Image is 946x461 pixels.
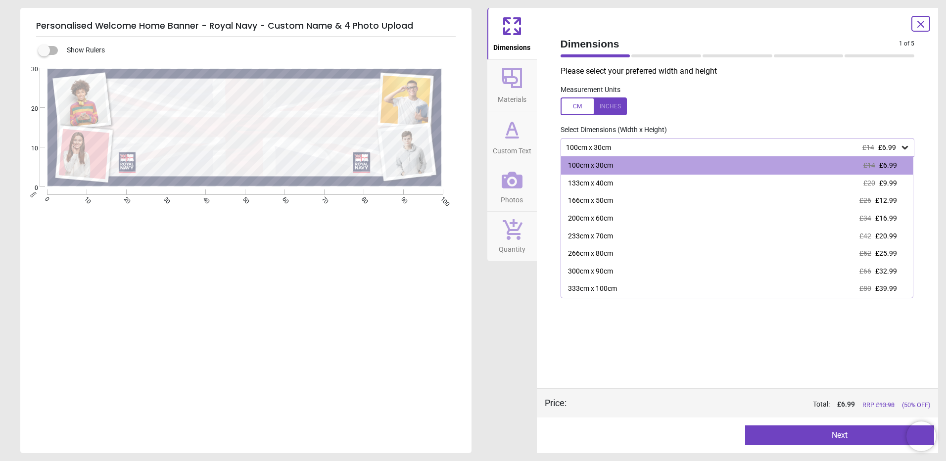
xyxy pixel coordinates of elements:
span: £ 13.98 [876,401,895,409]
span: Photos [501,190,523,205]
span: £14 [862,143,874,151]
div: Show Rulers [44,45,472,56]
span: 1 of 5 [899,40,914,48]
div: 100cm x 30cm [568,161,613,171]
span: 10 [19,144,38,153]
span: £12.99 [875,196,897,204]
button: Quantity [487,212,537,261]
span: £9.99 [879,179,897,187]
span: £66 [859,267,871,275]
div: 200cm x 60cm [568,214,613,224]
span: RRP [862,401,895,410]
label: Measurement Units [561,85,620,95]
div: 100cm x 30cm [565,143,900,152]
span: £26 [859,196,871,204]
div: 233cm x 70cm [568,231,613,241]
span: £25.99 [875,249,897,257]
span: 0 [19,184,38,192]
span: 30 [19,65,38,74]
span: (50% OFF) [902,401,930,410]
span: 6.99 [841,400,855,408]
span: £ [837,400,855,410]
h5: Personalised Welcome Home Banner - Royal Navy - Custom Name & 4 Photo Upload [36,16,456,37]
div: 300cm x 90cm [568,267,613,277]
div: 266cm x 80cm [568,249,613,259]
div: Total: [581,400,931,410]
span: Materials [498,90,526,105]
button: Materials [487,60,537,111]
div: 166cm x 50cm [568,196,613,206]
span: £16.99 [875,214,897,222]
button: Next [745,425,934,445]
span: 20 [19,105,38,113]
span: £52 [859,249,871,257]
span: £14 [863,161,875,169]
span: £32.99 [875,267,897,275]
button: Custom Text [487,111,537,163]
span: £34 [859,214,871,222]
button: Dimensions [487,8,537,59]
p: Please select your preferred width and height [561,66,923,77]
span: £20 [863,179,875,187]
span: Dimensions [493,38,530,53]
span: £20.99 [875,232,897,240]
span: £39.99 [875,284,897,292]
div: 333cm x 100cm [568,284,617,294]
span: Custom Text [493,141,531,156]
div: 133cm x 40cm [568,179,613,188]
span: £42 [859,232,871,240]
button: Photos [487,163,537,212]
iframe: Brevo live chat [906,421,936,451]
span: £6.99 [878,143,896,151]
div: Price : [545,397,567,409]
span: Quantity [499,240,525,255]
span: £6.99 [879,161,897,169]
label: Select Dimensions (Width x Height) [553,125,667,135]
span: £80 [859,284,871,292]
span: Dimensions [561,37,899,51]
